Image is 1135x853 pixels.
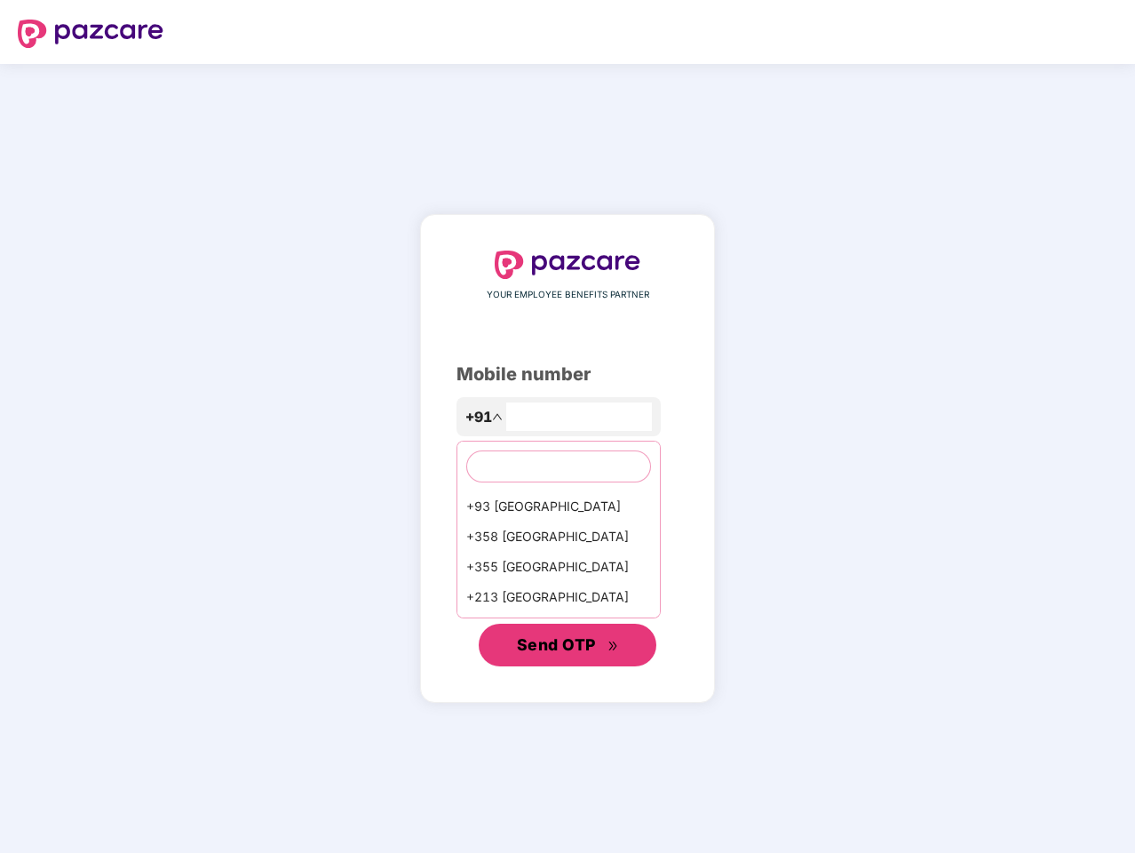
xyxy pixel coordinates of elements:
img: logo [18,20,163,48]
div: +355 [GEOGRAPHIC_DATA] [457,552,660,582]
div: Mobile number [456,361,679,388]
div: +93 [GEOGRAPHIC_DATA] [457,491,660,522]
div: +1684 AmericanSamoa [457,612,660,642]
span: Send OTP [517,635,596,654]
span: double-right [607,641,619,652]
div: +358 [GEOGRAPHIC_DATA] [457,522,660,552]
span: up [492,411,503,422]
span: YOUR EMPLOYEE BENEFITS PARTNER [487,288,649,302]
div: +213 [GEOGRAPHIC_DATA] [457,582,660,612]
button: Send OTPdouble-right [479,624,656,666]
img: logo [495,251,640,279]
span: +91 [465,406,492,428]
